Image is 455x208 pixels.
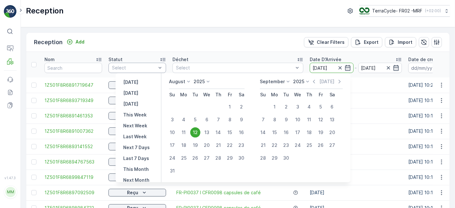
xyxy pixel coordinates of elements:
th: Tuesday [280,89,292,100]
div: 13 [327,115,337,125]
button: Reçu [108,173,166,181]
div: 14 [213,127,223,138]
button: Next Month [121,176,152,184]
p: Date D'Arrivée [310,56,341,63]
button: MM [4,181,17,203]
p: Clear Filters [317,39,345,45]
div: 8 [225,115,235,125]
div: 12 [190,127,200,138]
button: Tomorrow [121,100,141,108]
div: 21 [258,140,268,150]
div: 11 [304,115,314,125]
th: Thursday [303,89,315,100]
p: TerraCycle- FR02 -MRF [372,8,422,14]
div: 17 [167,140,177,150]
p: [DATE] [319,78,334,85]
span: 1Z501F8R6893719349 [44,97,102,104]
th: Friday [315,89,326,100]
td: [DATE] [307,139,405,154]
input: dd/mm/yyyy [408,63,452,73]
p: ( +02:00 ) [425,8,441,13]
input: Search [44,63,102,73]
div: 15 [225,127,235,138]
td: [DATE] [307,124,405,139]
div: Toggle Row Selected [31,98,36,103]
img: terracycle.png [359,7,370,14]
div: 27 [202,153,212,163]
button: This Month [121,165,151,173]
div: 21 [213,140,223,150]
th: Wednesday [201,89,212,100]
div: 20 [327,127,337,138]
p: Date de création [408,56,445,63]
div: Toggle Row Selected [31,129,36,134]
div: 8 [269,115,280,125]
button: Today [121,89,141,97]
p: This Month [123,166,149,172]
div: Toggle Row Selected [31,83,36,88]
p: Reception [34,38,63,47]
div: 11 [179,127,189,138]
p: Nom [44,56,55,63]
th: Saturday [326,89,338,100]
a: 1Z501F8R6897092509 [44,189,102,196]
button: Import [385,37,416,47]
div: 28 [213,153,223,163]
td: [DATE] [307,108,405,124]
th: Tuesday [189,89,201,100]
div: 18 [179,140,189,150]
td: [DATE] [307,154,405,170]
a: FR-PI0037 I CFR0098 capsules de café [176,189,261,196]
div: 25 [179,153,189,163]
button: Reçu [108,189,166,196]
div: 18 [304,127,314,138]
div: 14 [258,127,268,138]
button: Reçu [108,127,166,135]
td: [DATE] [307,93,405,108]
div: 26 [190,153,200,163]
div: 24 [167,153,177,163]
div: 7 [258,115,268,125]
th: Monday [269,89,280,100]
button: TerraCycle- FR02 -MRF(+02:00) [359,5,450,17]
th: Friday [224,89,235,100]
button: Last Week [121,133,149,140]
p: This Week [123,112,147,118]
button: Reçu [108,97,166,104]
p: August [169,78,185,85]
div: 2 [236,102,246,112]
div: 30 [281,153,291,163]
div: 2 [281,102,291,112]
button: Reçu [108,158,166,166]
div: 29 [269,153,280,163]
div: 22 [225,140,235,150]
div: Toggle Row Selected [31,113,36,118]
a: 1Z501F8R6891719647 [44,82,102,88]
div: 29 [225,153,235,163]
div: 12 [315,115,326,125]
th: Wednesday [292,89,303,100]
a: 1Z501F8R6891007362 [44,128,102,134]
div: 27 [327,140,337,150]
button: Last 7 Days [121,155,152,162]
button: Reçu [108,112,166,120]
div: 20 [202,140,212,150]
p: Last 7 Days [123,155,149,162]
span: 1Z501F8R6894767563 [44,159,102,165]
div: Toggle Row Selected [31,144,36,149]
th: Sunday [257,89,269,100]
div: 3 [167,115,177,125]
th: Sunday [166,89,178,100]
div: 1 [225,102,235,112]
button: Clear Filters [304,37,348,47]
p: September [260,78,285,85]
th: Saturday [235,89,247,100]
a: 1Z501F8R6891461353 [44,113,102,119]
div: 30 [236,153,246,163]
p: Next 7 Days [123,144,150,151]
img: logo [4,5,17,18]
div: 23 [236,140,246,150]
